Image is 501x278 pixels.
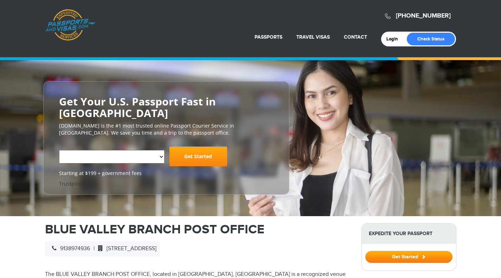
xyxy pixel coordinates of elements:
[59,122,274,136] p: [DOMAIN_NAME] is the #1 most trusted online Passport Courier Service in [GEOGRAPHIC_DATA]. We sav...
[49,245,90,252] span: 9138974936
[365,254,452,259] a: Get Started
[59,181,82,187] a: Trustpilot
[386,36,403,42] a: Login
[59,170,274,177] span: Starting at $199 + government fees
[45,223,351,236] h1: BLUE VALLEY BRANCH POST OFFICE
[95,245,156,252] span: [STREET_ADDRESS]
[344,34,367,40] a: Contact
[169,147,227,167] a: Get Started
[255,34,282,40] a: Passports
[59,96,274,119] h2: Get Your U.S. Passport Fast in [GEOGRAPHIC_DATA]
[296,34,330,40] a: Travel Visas
[45,241,160,257] div: |
[396,12,451,20] a: [PHONE_NUMBER]
[365,251,452,263] button: Get Started
[362,224,456,244] strong: Expedite Your Passport
[45,9,95,41] a: Passports & [DOMAIN_NAME]
[407,33,455,45] a: Check Status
